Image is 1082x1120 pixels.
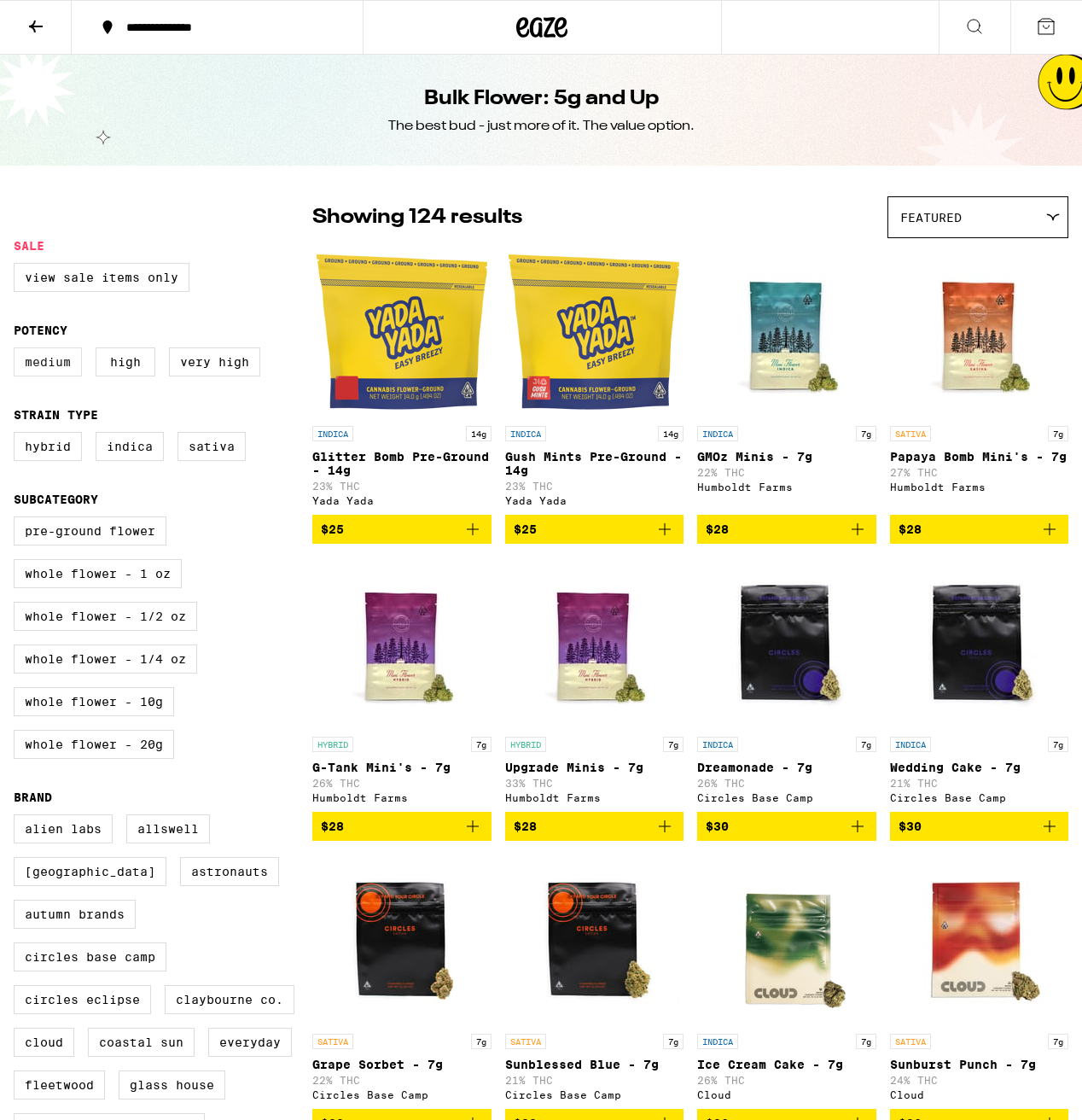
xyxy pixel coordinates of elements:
div: Humboldt Farms [505,792,684,803]
div: Circles Base Camp [890,792,1069,803]
button: Add to bag [505,515,684,544]
p: 7g [471,737,492,752]
div: The best bud - just more of it. The value option. [388,117,695,136]
label: Circles Eclipse [14,985,151,1014]
label: Coastal Sun [88,1028,195,1057]
img: Humboldt Farms - Upgrade Minis - 7g [509,557,679,728]
p: SATIVA [505,1034,546,1049]
p: 14g [658,426,684,441]
p: Sunblessed Blue - 7g [505,1058,684,1071]
div: Cloud [697,1089,876,1100]
p: SATIVA [312,1034,353,1049]
p: 27% THC [890,467,1069,478]
a: Open page for Papaya Bomb Mini's - 7g from Humboldt Farms [890,247,1069,515]
button: Add to bag [697,812,876,841]
span: $30 [899,820,922,833]
a: Open page for Sunburst Punch - 7g from Cloud [890,855,1069,1109]
img: Yada Yada - Gush Mints Pre-Ground - 14g [509,247,679,417]
h1: Bulk Flower: 5g and Up [424,85,659,114]
button: Add to bag [312,812,492,841]
p: Grape Sorbet - 7g [312,1058,492,1071]
label: Whole Flower - 10g [14,687,174,716]
button: Add to bag [505,812,684,841]
label: [GEOGRAPHIC_DATA] [14,857,166,886]
div: Humboldt Farms [312,792,492,803]
img: Cloud - Ice Cream Cake - 7g [701,855,872,1025]
img: Humboldt Farms - Papaya Bomb Mini's - 7g [893,247,1064,417]
p: Glitter Bomb Pre-Ground - 14g [312,450,492,477]
a: Open page for Glitter Bomb Pre-Ground - 14g from Yada Yada [312,247,492,515]
p: INDICA [312,426,353,441]
p: 24% THC [890,1075,1069,1086]
label: Astronauts [180,857,279,886]
legend: Potency [14,324,67,337]
p: 23% THC [505,481,684,492]
legend: Brand [14,790,52,804]
a: Open page for Grape Sorbet - 7g from Circles Base Camp [312,855,492,1109]
p: 33% THC [505,778,684,789]
label: Medium [14,347,82,376]
img: Circles Base Camp - Grape Sorbet - 7g [317,855,487,1025]
legend: Subcategory [14,493,98,506]
label: Cloud [14,1028,74,1057]
label: Pre-ground Flower [14,516,166,545]
p: 22% THC [697,467,876,478]
p: 26% THC [697,1075,876,1086]
span: $25 [321,522,344,536]
label: Alien Labs [14,814,113,843]
label: Hybrid [14,432,82,461]
p: 26% THC [697,778,876,789]
legend: Strain Type [14,408,98,422]
label: View Sale Items Only [14,263,189,292]
label: Whole Flower - 20g [14,730,174,759]
div: Circles Base Camp [312,1089,492,1100]
p: Gush Mints Pre-Ground - 14g [505,450,684,477]
p: 22% THC [312,1075,492,1086]
span: $25 [514,522,537,536]
label: Circles Base Camp [14,942,166,971]
div: Yada Yada [505,495,684,506]
img: Humboldt Farms - G-Tank Mini's - 7g [317,557,487,728]
label: Whole Flower - 1 oz [14,559,182,588]
label: Autumn Brands [14,900,136,929]
p: Sunburst Punch - 7g [890,1058,1069,1071]
span: Featured [900,211,962,225]
label: Claybourne Co. [165,985,294,1014]
img: Cloud - Sunburst Punch - 7g [893,855,1064,1025]
div: Circles Base Camp [697,792,876,803]
div: Circles Base Camp [505,1089,684,1100]
p: 7g [856,426,876,441]
p: 14g [466,426,492,441]
a: Open page for Ice Cream Cake - 7g from Cloud [697,855,876,1109]
p: 7g [663,1034,684,1049]
p: 7g [1048,426,1068,441]
div: Cloud [890,1089,1069,1100]
p: Ice Cream Cake - 7g [697,1058,876,1071]
p: INDICA [697,737,738,752]
p: HYBRID [505,737,546,752]
button: Add to bag [312,515,492,544]
p: 21% THC [890,778,1069,789]
a: Open page for Wedding Cake - 7g from Circles Base Camp [890,557,1069,812]
span: Hi. Need any help? [10,12,123,26]
a: Open page for Gush Mints Pre-Ground - 14g from Yada Yada [505,247,684,515]
label: Everyday [208,1028,292,1057]
span: $28 [514,820,537,833]
p: Wedding Cake - 7g [890,761,1069,774]
p: Showing 124 results [312,203,522,232]
p: SATIVA [890,426,931,441]
span: $28 [706,522,729,536]
span: $28 [899,522,922,536]
p: HYBRID [312,737,353,752]
a: Open page for Dreamonade - 7g from Circles Base Camp [697,557,876,812]
p: 26% THC [312,778,492,789]
label: Glass House [119,1070,225,1100]
p: INDICA [505,426,546,441]
label: Whole Flower - 1/2 oz [14,602,197,631]
label: Fleetwood [14,1070,105,1100]
img: Circles Base Camp - Wedding Cake - 7g [893,557,1064,728]
div: Humboldt Farms [890,481,1069,493]
p: GMOz Minis - 7g [697,450,876,464]
span: $28 [321,820,344,833]
p: Papaya Bomb Mini's - 7g [890,450,1069,464]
